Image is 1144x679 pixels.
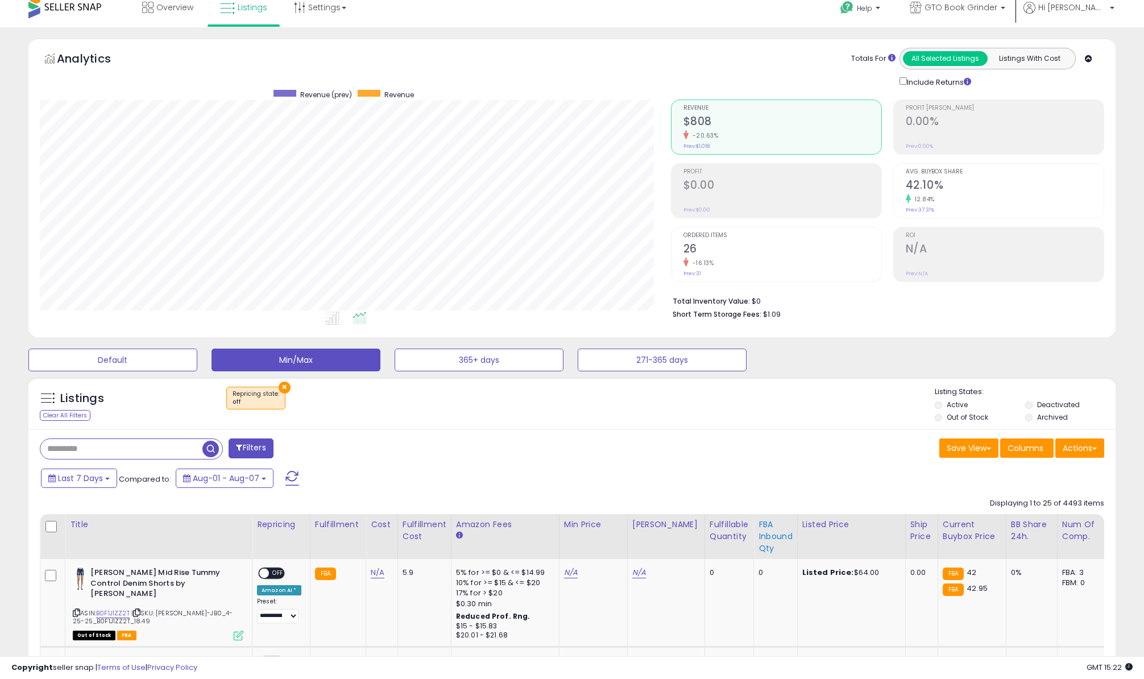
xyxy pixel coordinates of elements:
[233,398,279,406] div: off
[967,567,976,578] span: 42
[683,242,881,258] h2: 26
[943,583,964,596] small: FBA
[683,206,710,213] small: Prev: $0.00
[683,169,881,175] span: Profit
[943,519,1001,543] div: Current Buybox Price
[73,568,243,639] div: ASIN:
[943,568,964,580] small: FBA
[233,390,279,407] span: Repricing state :
[683,233,881,239] span: Ordered Items
[73,631,115,640] span: All listings that are currently out of stock and unavailable for purchase on Amazon
[371,519,393,531] div: Cost
[257,598,301,623] div: Preset:
[456,622,550,631] div: $15 - $15.83
[119,474,171,485] span: Compared to:
[57,51,133,69] h5: Analytics
[1062,568,1100,578] div: FBA: 3
[673,293,1096,307] li: $0
[257,519,305,531] div: Repricing
[911,195,935,204] small: 12.84%
[906,270,928,277] small: Prev: N/A
[906,242,1104,258] h2: N/A
[851,53,896,64] div: Totals For
[910,519,933,543] div: Ship Price
[683,179,881,194] h2: $0.00
[60,391,104,407] h5: Listings
[229,438,273,458] button: Filters
[193,473,259,484] span: Aug-01 - Aug-07
[371,656,384,667] a: N/A
[147,662,197,673] a: Privacy Policy
[947,412,988,422] label: Out of Stock
[987,51,1072,66] button: Listings With Cost
[564,656,578,667] a: N/A
[1023,2,1114,27] a: Hi [PERSON_NAME]
[632,519,700,531] div: [PERSON_NAME]
[891,75,985,88] div: Include Returns
[11,662,53,673] strong: Copyright
[906,233,1104,239] span: ROI
[906,179,1104,194] h2: 42.10%
[456,568,550,578] div: 5% for >= $0 & <= $14.99
[673,296,750,306] b: Total Inventory Value:
[802,519,901,531] div: Listed Price
[1062,578,1100,588] div: FBM: 0
[1062,519,1104,543] div: Num of Comp.
[269,569,287,578] span: OFF
[315,519,361,531] div: Fulfillment
[925,2,997,13] span: GTO Book Grinder
[97,662,146,673] a: Terms of Use
[1008,442,1043,454] span: Columns
[564,519,623,531] div: Min Price
[96,608,130,618] a: B0F1J1ZZ2T
[689,259,714,267] small: -16.13%
[117,631,136,640] span: FBA
[279,382,291,394] button: ×
[906,143,933,150] small: Prev: 0.00%
[758,519,793,554] div: FBA inbound Qty
[802,567,854,578] b: Listed Price:
[176,469,273,488] button: Aug-01 - Aug-07
[41,469,117,488] button: Last 7 Days
[456,588,550,598] div: 17% for > $20
[1037,412,1068,422] label: Archived
[935,387,1116,398] p: Listing States:
[710,519,749,543] div: Fulfillable Quantity
[11,663,197,673] div: seller snap | |
[73,608,233,626] span: | SKU: [PERSON_NAME]-JB0_4-25-25_B0F1J1ZZ2T_18.49
[384,90,414,100] span: Revenue
[456,578,550,588] div: 10% for >= $15 & <= $20
[456,611,530,621] b: Reduced Prof. Rng.
[857,3,872,13] span: Help
[395,349,563,371] button: 365+ days
[683,270,701,277] small: Prev: 31
[910,568,929,578] div: 0.00
[1011,568,1048,578] div: 0%
[802,656,854,666] b: Listed Price:
[156,2,193,13] span: Overview
[58,473,103,484] span: Last 7 Days
[710,568,745,578] div: 0
[947,400,968,409] label: Active
[673,309,761,319] b: Short Term Storage Fees:
[456,519,554,531] div: Amazon Fees
[906,105,1104,111] span: Profit [PERSON_NAME]
[990,498,1104,509] div: Displaying 1 to 25 of 4493 items
[403,519,446,543] div: Fulfillment Cost
[1000,438,1054,458] button: Columns
[632,656,646,667] a: N/A
[28,349,197,371] button: Default
[300,90,352,100] span: Revenue (prev)
[802,568,897,578] div: $64.00
[763,309,781,320] span: $1.09
[257,585,301,595] div: Amazon AI *
[906,206,934,213] small: Prev: 37.31%
[40,410,90,421] div: Clear All Filters
[1055,438,1104,458] button: Actions
[683,115,881,130] h2: $808
[456,531,463,541] small: Amazon Fees.
[906,115,1104,130] h2: 0.00%
[840,1,854,15] i: Get Help
[1011,519,1052,543] div: BB Share 24h.
[73,568,88,590] img: 310UyY2Dc1L._SL40_.jpg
